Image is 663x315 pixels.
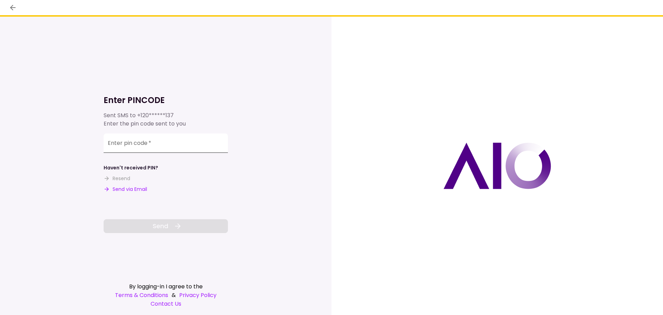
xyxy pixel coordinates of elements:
h1: Enter PINCODE [104,95,228,106]
div: By logging-in I agree to the [104,282,228,291]
button: Send via Email [104,186,147,193]
img: AIO logo [443,142,551,189]
div: & [104,291,228,299]
a: Privacy Policy [179,291,217,299]
a: Contact Us [104,299,228,308]
span: Send [153,221,168,231]
button: back [7,2,19,13]
div: Sent SMS to Enter the pin code sent to you [104,111,228,128]
button: Resend [104,175,130,182]
div: Haven't received PIN? [104,164,158,172]
a: Terms & Conditions [115,291,168,299]
button: Send [104,219,228,233]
